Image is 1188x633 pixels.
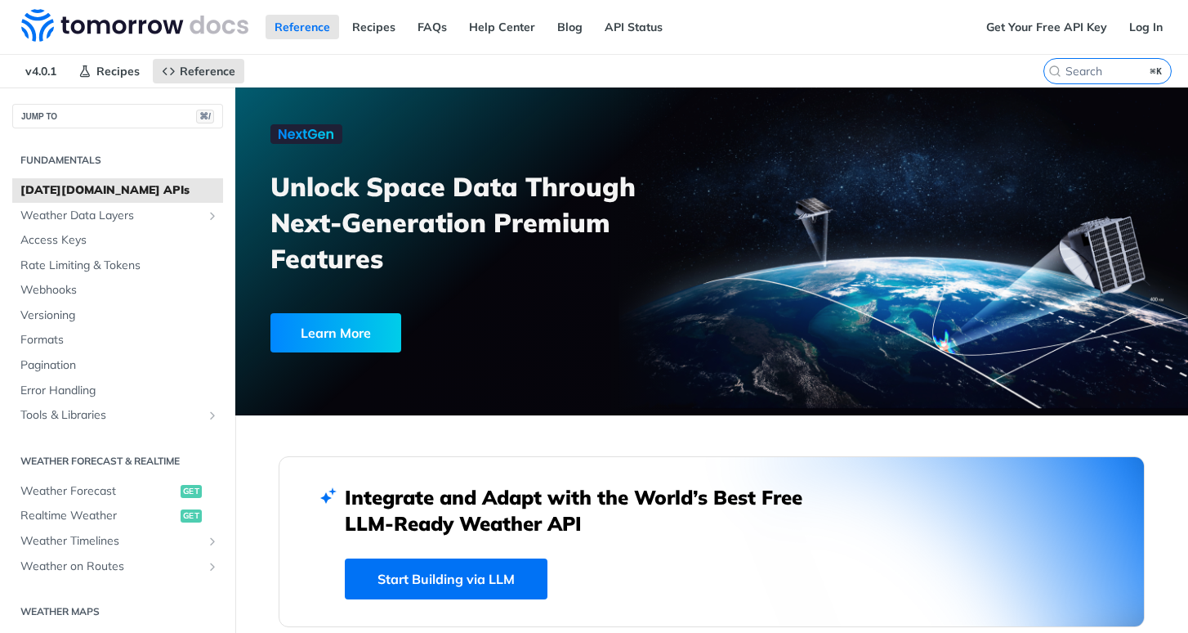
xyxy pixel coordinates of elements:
[181,510,202,523] span: get
[12,403,223,428] a: Tools & LibrariesShow subpages for Tools & Libraries
[548,15,592,39] a: Blog
[206,535,219,548] button: Show subpages for Weather Timelines
[21,9,248,42] img: Tomorrow.io Weather API Docs
[1146,63,1167,79] kbd: ⌘K
[96,64,140,79] span: Recipes
[196,110,214,123] span: ⌘/
[12,504,223,528] a: Realtime Weatherget
[181,485,202,498] span: get
[20,258,219,274] span: Rate Limiting & Tokens
[12,529,223,554] a: Weather TimelinesShow subpages for Weather Timelines
[596,15,672,39] a: API Status
[20,407,202,424] span: Tools & Libraries
[206,560,219,573] button: Show subpages for Weather on Routes
[20,208,202,224] span: Weather Data Layers
[12,303,223,328] a: Versioning
[1048,65,1061,78] svg: Search
[20,182,219,199] span: [DATE][DOMAIN_NAME] APIs
[20,483,176,500] span: Weather Forecast
[180,64,235,79] span: Reference
[270,313,637,352] a: Learn More
[206,409,219,422] button: Show subpages for Tools & Libraries
[1120,15,1172,39] a: Log In
[153,59,244,83] a: Reference
[20,282,219,299] span: Webhooks
[270,124,342,144] img: NextGen
[12,379,223,403] a: Error Handling
[12,228,223,253] a: Access Keys
[345,559,547,599] a: Start Building via LLM
[12,204,223,228] a: Weather Data LayersShow subpages for Weather Data Layers
[270,168,730,276] h3: Unlock Space Data Through Next-Generation Premium Features
[12,479,223,504] a: Weather Forecastget
[12,554,223,579] a: Weather on RoutesShow subpages for Weather on Routes
[270,313,401,352] div: Learn More
[343,15,404,39] a: Recipes
[409,15,456,39] a: FAQs
[20,559,202,575] span: Weather on Routes
[20,357,219,374] span: Pagination
[12,353,223,378] a: Pagination
[266,15,339,39] a: Reference
[345,484,827,536] h2: Integrate and Adapt with the World’s Best Free LLM-Ready Weather API
[977,15,1116,39] a: Get Your Free API Key
[12,104,223,128] button: JUMP TO⌘/
[12,454,223,469] h2: Weather Forecast & realtime
[20,332,219,348] span: Formats
[20,232,219,249] span: Access Keys
[460,15,544,39] a: Help Center
[20,508,176,524] span: Realtime Weather
[20,533,202,550] span: Weather Timelines
[16,59,65,83] span: v4.0.1
[69,59,149,83] a: Recipes
[12,178,223,203] a: [DATE][DOMAIN_NAME] APIs
[12,278,223,303] a: Webhooks
[12,328,223,352] a: Formats
[20,308,219,324] span: Versioning
[12,254,223,278] a: Rate Limiting & Tokens
[20,383,219,399] span: Error Handling
[12,604,223,619] h2: Weather Maps
[12,153,223,168] h2: Fundamentals
[206,209,219,222] button: Show subpages for Weather Data Layers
